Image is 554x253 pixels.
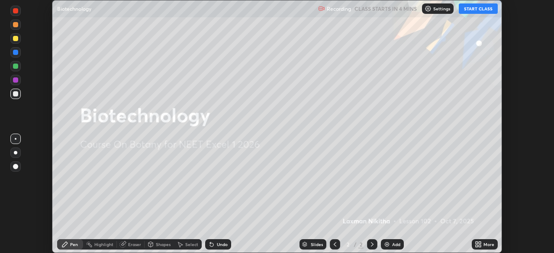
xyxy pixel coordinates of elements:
h5: CLASS STARTS IN 4 MINS [354,5,417,13]
img: recording.375f2c34.svg [318,5,325,12]
div: Add [392,242,400,247]
div: 2 [358,240,364,248]
div: Undo [217,242,228,247]
div: Select [185,242,198,247]
div: Slides [311,242,323,247]
div: / [354,242,357,247]
div: Highlight [94,242,113,247]
div: Eraser [128,242,141,247]
img: class-settings-icons [425,5,432,12]
div: Shapes [156,242,171,247]
p: Settings [433,6,450,11]
div: Pen [70,242,78,247]
img: add-slide-button [383,241,390,248]
button: START CLASS [459,3,498,14]
div: More [483,242,494,247]
p: Recording [327,6,351,12]
p: Biotechnology [57,5,91,12]
div: 2 [344,242,352,247]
